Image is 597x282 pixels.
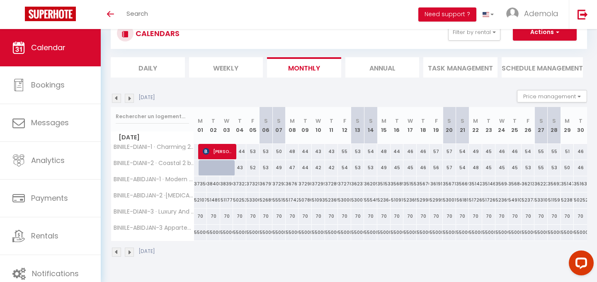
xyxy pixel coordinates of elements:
[111,131,194,143] span: [DATE]
[315,117,321,125] abbr: W
[312,160,325,175] div: 42
[272,192,286,208] div: 55515
[25,7,76,21] img: Super Booking
[430,192,443,208] div: 52999
[430,144,443,159] div: 57
[417,107,430,144] th: 18
[233,144,246,159] div: 44
[220,225,233,240] div: 55000
[139,248,155,255] p: [DATE]
[482,209,495,224] div: 70
[561,225,574,240] div: 55000
[345,57,420,78] li: Annual
[430,176,443,192] div: 36191
[272,160,286,175] div: 49
[312,225,325,240] div: 55000
[286,107,299,144] th: 08
[552,117,556,125] abbr: S
[251,117,254,125] abbr: F
[408,117,413,125] abbr: W
[338,225,351,240] div: 55000
[31,80,65,90] span: Bookings
[456,160,469,175] div: 54
[469,160,482,175] div: 48
[272,144,286,159] div: 50
[220,176,233,192] div: 38390
[272,209,286,224] div: 70
[246,107,260,144] th: 05
[207,192,220,208] div: 51489
[233,107,246,144] th: 04
[303,117,307,125] abbr: T
[325,107,338,144] th: 11
[469,144,482,159] div: 49
[391,107,404,144] th: 16
[298,107,312,144] th: 09
[377,192,391,208] div: 52364
[338,192,351,208] div: 53000
[574,225,587,240] div: 55000
[469,192,482,208] div: 51726
[522,176,535,192] div: 36213
[338,160,351,175] div: 54
[260,160,273,175] div: 53
[312,144,325,159] div: 43
[456,176,469,192] div: 35669
[369,117,373,125] abbr: S
[31,117,69,128] span: Messages
[194,192,207,208] div: 52107
[417,225,430,240] div: 55000
[207,176,220,192] div: 38408
[277,117,281,125] abbr: S
[403,176,417,192] div: 35155
[203,143,234,159] span: [PERSON_NAME] MUDUWA
[495,144,509,159] div: 46
[527,117,529,125] abbr: F
[338,107,351,144] th: 12
[456,144,469,159] div: 54
[198,117,203,125] abbr: M
[508,192,522,208] div: 54910
[325,144,338,159] div: 43
[139,94,155,102] p: [DATE]
[574,144,587,159] div: 46
[469,176,482,192] div: 35142
[487,117,490,125] abbr: T
[522,160,535,175] div: 53
[418,7,476,22] button: Need support ?
[482,160,495,175] div: 45
[417,209,430,224] div: 70
[495,209,509,224] div: 70
[272,176,286,192] div: 37293
[220,107,233,144] th: 03
[574,160,587,175] div: 46
[194,107,207,144] th: 01
[469,209,482,224] div: 70
[133,24,180,43] h3: CALENDARS
[447,117,451,125] abbr: S
[391,209,404,224] div: 70
[111,57,185,78] li: Daily
[267,57,341,78] li: Monthly
[246,209,260,224] div: 70
[524,8,558,19] span: Ademola
[403,225,417,240] div: 55000
[522,209,535,224] div: 70
[417,160,430,175] div: 46
[561,144,574,159] div: 51
[312,176,325,192] div: 37299
[207,225,220,240] div: 55000
[112,144,195,150] span: BINIILE-DIANI-1 · Charming 2-Bedroom in [GEOGRAPHIC_DATA]
[286,144,299,159] div: 48
[31,42,66,53] span: Calendar
[561,209,574,224] div: 70
[246,225,260,240] div: 55000
[534,144,548,159] div: 55
[443,192,456,208] div: 53001
[565,117,570,125] abbr: M
[482,144,495,159] div: 45
[364,192,377,208] div: 55545
[31,231,58,241] span: Rentals
[403,209,417,224] div: 70
[233,160,246,175] div: 43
